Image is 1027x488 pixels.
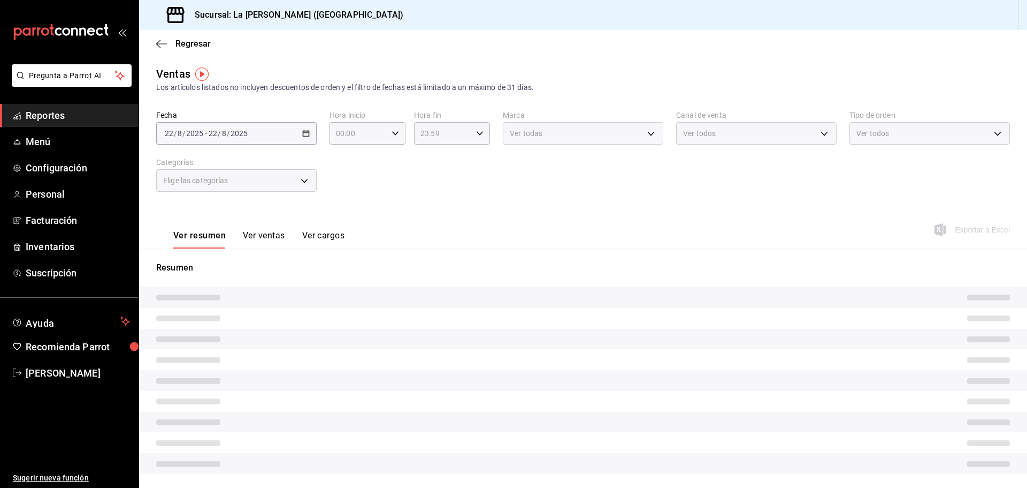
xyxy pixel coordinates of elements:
span: Configuración [26,161,130,175]
label: Categorías [156,159,317,166]
span: Menú [26,134,130,149]
span: Ver todas [510,128,542,139]
span: Recomienda Parrot [26,340,130,354]
span: / [182,129,186,138]
button: Ver resumen [173,230,226,249]
button: open_drawer_menu [118,28,126,36]
span: Regresar [175,39,211,49]
button: Ver ventas [243,230,285,249]
span: Pregunta a Parrot AI [29,70,115,81]
div: Los artículos listados no incluyen descuentos de orden y el filtro de fechas está limitado a un m... [156,82,1010,93]
span: Elige las categorías [163,175,228,186]
label: Hora inicio [329,111,405,119]
input: -- [177,129,182,138]
span: / [218,129,221,138]
span: Sugerir nueva función [13,472,130,484]
a: Pregunta a Parrot AI [7,78,132,89]
input: ---- [230,129,248,138]
img: Tooltip marker [195,67,209,81]
label: Marca [503,111,663,119]
label: Tipo de orden [849,111,1010,119]
span: Reportes [26,108,130,123]
input: -- [221,129,227,138]
span: Ver todos [683,128,716,139]
input: -- [208,129,218,138]
span: - [205,129,207,138]
span: / [174,129,177,138]
label: Fecha [156,111,317,119]
input: -- [164,129,174,138]
span: / [227,129,230,138]
p: Resumen [156,261,1010,274]
span: [PERSON_NAME] [26,366,130,380]
span: Ayuda [26,315,116,328]
span: Inventarios [26,239,130,254]
input: ---- [186,129,204,138]
span: Facturación [26,213,130,228]
div: navigation tabs [173,230,344,249]
button: Pregunta a Parrot AI [12,64,132,87]
span: Suscripción [26,266,130,280]
span: Personal [26,187,130,201]
div: Ventas [156,66,190,82]
label: Canal de venta [676,111,837,119]
button: Regresar [156,39,211,49]
label: Hora fin [414,111,490,119]
h3: Sucursal: La [PERSON_NAME] ([GEOGRAPHIC_DATA]) [186,9,403,21]
button: Ver cargos [302,230,345,249]
span: Ver todos [856,128,889,139]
